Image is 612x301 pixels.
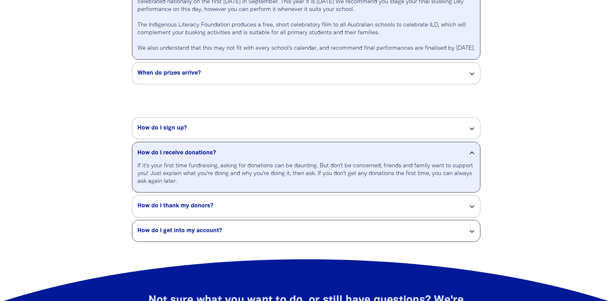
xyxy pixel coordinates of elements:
h5: How do I thank my donors? [137,202,458,210]
h5: How do I sign up? [137,124,458,132]
h5: How do I receive donations? [137,149,458,157]
p: If it's your first time fundraising, asking for donations can be daunting. But don't be concerned... [137,162,475,185]
h5: When do prizes arrive? [137,69,458,77]
h5: How do I get into my account? [137,227,458,235]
